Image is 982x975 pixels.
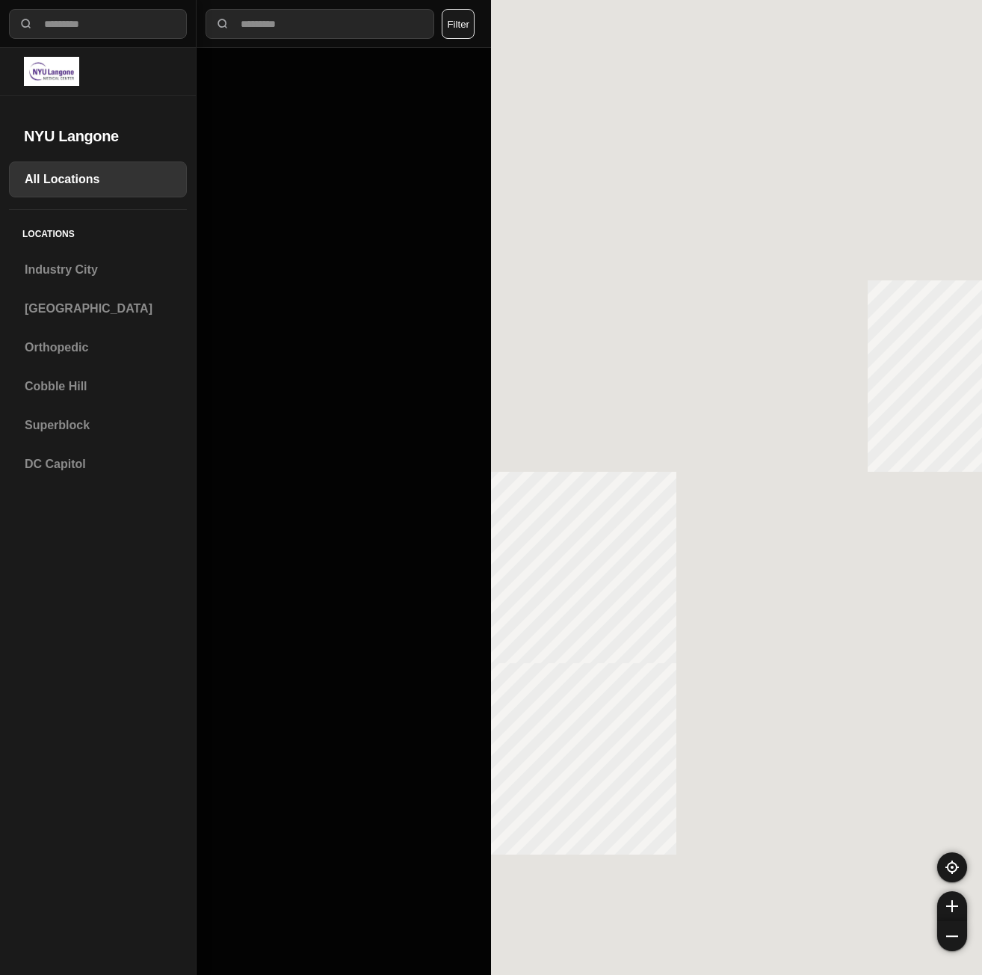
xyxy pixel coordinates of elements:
[25,170,171,188] h3: All Locations
[9,407,187,443] a: Superblock
[442,9,475,39] button: Filter
[25,300,171,318] h3: [GEOGRAPHIC_DATA]
[24,57,79,86] img: logo
[24,126,172,147] h2: NYU Langone
[9,291,187,327] a: [GEOGRAPHIC_DATA]
[946,900,958,912] img: zoom-in
[946,930,958,942] img: zoom-out
[9,162,187,197] a: All Locations
[9,210,187,252] h5: Locations
[937,891,967,921] button: zoom-in
[19,16,34,31] img: search
[937,921,967,951] button: zoom-out
[945,861,959,874] img: recenter
[9,330,187,366] a: Orthopedic
[215,16,230,31] img: search
[937,852,967,882] button: recenter
[25,339,171,357] h3: Orthopedic
[9,446,187,482] a: DC Capitol
[9,369,187,405] a: Cobble Hill
[25,416,171,434] h3: Superblock
[9,252,187,288] a: Industry City
[25,455,171,473] h3: DC Capitol
[25,261,171,279] h3: Industry City
[25,378,171,396] h3: Cobble Hill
